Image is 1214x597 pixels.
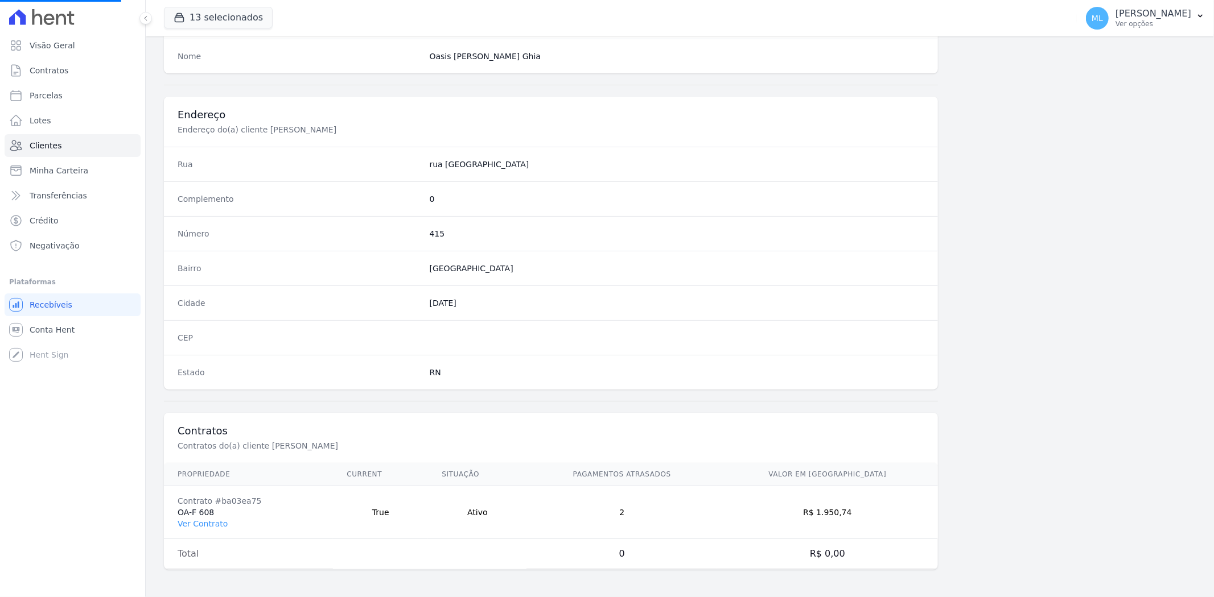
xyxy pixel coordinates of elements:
[430,159,924,170] dd: rua [GEOGRAPHIC_DATA]
[178,193,421,205] dt: Complemento
[430,367,924,378] dd: RN
[430,297,924,309] dd: [DATE]
[30,165,88,176] span: Minha Carteira
[178,124,560,135] p: Endereço do(a) cliente [PERSON_NAME]
[5,109,141,132] a: Lotes
[164,463,333,486] th: Propriedade
[5,34,141,57] a: Visão Geral
[5,159,141,182] a: Minha Carteira
[333,463,428,486] th: Current
[178,424,924,438] h3: Contratos
[178,495,319,507] div: Contrato #ba03ea75
[526,463,717,486] th: Pagamentos Atrasados
[178,108,924,122] h3: Endereço
[717,539,938,569] td: R$ 0,00
[178,297,421,309] dt: Cidade
[30,90,63,101] span: Parcelas
[430,193,924,205] dd: 0
[717,463,938,486] th: Valor em [GEOGRAPHIC_DATA]
[30,299,72,310] span: Recebíveis
[178,263,421,274] dt: Bairro
[5,59,141,82] a: Contratos
[428,463,526,486] th: Situação
[526,486,717,539] td: 2
[178,228,421,239] dt: Número
[1077,2,1214,34] button: ML [PERSON_NAME] Ver opções
[1116,8,1191,19] p: [PERSON_NAME]
[430,263,924,274] dd: [GEOGRAPHIC_DATA]
[30,240,80,251] span: Negativação
[178,519,228,528] a: Ver Contrato
[430,228,924,239] dd: 415
[5,318,141,341] a: Conta Hent
[717,486,938,539] td: R$ 1.950,74
[164,486,333,539] td: OA-F 608
[178,51,421,62] dt: Nome
[5,84,141,107] a: Parcelas
[430,51,924,62] dd: Oasis [PERSON_NAME] Ghia
[428,486,526,539] td: Ativo
[30,65,68,76] span: Contratos
[526,539,717,569] td: 0
[30,324,75,335] span: Conta Hent
[164,7,273,28] button: 13 selecionados
[30,215,59,226] span: Crédito
[5,134,141,157] a: Clientes
[178,367,421,378] dt: Estado
[178,159,421,170] dt: Rua
[5,293,141,316] a: Recebíveis
[5,184,141,207] a: Transferências
[178,332,421,343] dt: CEP
[333,486,428,539] td: True
[164,539,333,569] td: Total
[30,115,51,126] span: Lotes
[1116,19,1191,28] p: Ver opções
[9,275,136,289] div: Plataformas
[30,190,87,201] span: Transferências
[1092,14,1103,22] span: ML
[178,440,560,451] p: Contratos do(a) cliente [PERSON_NAME]
[30,140,61,151] span: Clientes
[30,40,75,51] span: Visão Geral
[5,234,141,257] a: Negativação
[5,209,141,232] a: Crédito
